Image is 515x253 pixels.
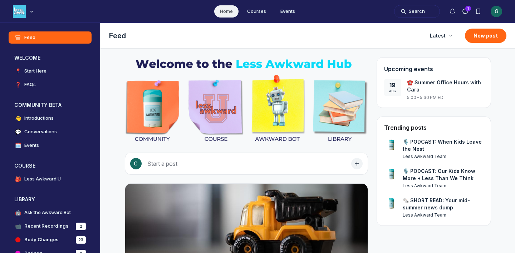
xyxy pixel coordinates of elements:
[24,142,39,149] h4: Events
[24,223,69,230] h4: Recent Recordings
[109,31,420,41] h1: Feed
[9,31,92,44] a: Feed
[403,183,484,189] a: View user profile
[14,162,35,169] h3: COURSE
[100,23,515,49] header: Page Header
[9,234,92,246] a: Body Changes23
[9,173,92,185] a: 🎒Less Awkward U
[9,160,92,172] button: COURSECollapse space
[24,128,57,135] h4: Conversations
[14,115,21,122] span: 👋
[472,5,485,18] button: Bookmarks
[9,139,92,152] a: 🗓️Events
[403,153,484,160] a: View user profile
[491,6,502,17] button: User menu options
[426,29,456,42] button: Latest
[9,99,92,111] button: COMMUNITY BETACollapse space
[403,197,484,211] a: 🗞️ SHORT READ: Your mid-summer news dump
[384,197,398,211] a: View user profile
[14,101,62,109] h3: COMMUNITY BETA
[14,81,21,88] span: ❓
[14,68,21,75] span: 📍
[147,160,177,167] span: Start a post
[9,220,92,232] a: 📹Recent Recordings2
[76,223,86,230] div: 2
[9,207,92,219] a: 🤖Ask the Awkward Bot
[407,79,484,93] span: ☎️ Summer Office Hours with Cara
[384,124,427,131] h4: Trending posts
[14,209,21,216] span: 🤖
[14,128,21,135] span: 💬
[9,79,92,91] a: ❓FAQs
[459,5,472,18] button: Direct messages
[403,212,484,218] a: View user profile
[130,158,142,169] div: G
[9,194,92,205] button: LIBRARYCollapse space
[9,65,92,77] a: 📍Start Here
[214,5,239,18] a: Home
[275,5,301,18] a: Events
[430,32,446,39] span: Latest
[9,126,92,138] a: 💬Conversations
[13,4,35,19] button: Less Awkward Hub logo
[491,6,502,17] div: G
[241,5,272,18] a: Courses
[465,29,506,43] button: New post
[384,168,398,182] a: View user profile
[403,138,484,153] a: 🎙️ PODCAST: When Kids Leave the Nest
[403,168,484,182] a: 🎙️ PODCAST: Our Kids Know More + Less Than We Think
[14,223,21,230] span: 📹
[24,175,61,183] h4: Less Awkward U
[125,153,368,175] button: Start a post
[24,209,71,216] h4: Ask the Awkward Bot
[407,79,484,100] a: ☎️ Summer Office Hours with Cara5:00 – 5:30 PM EDT
[389,81,396,89] div: 19
[76,236,86,244] div: 23
[389,89,396,94] div: Aug
[24,68,46,75] h4: Start Here
[24,115,54,122] h4: Introductions
[13,5,26,18] img: Less Awkward Hub logo
[407,95,447,100] span: 5:00 – 5:30 PM EDT
[394,5,440,18] button: Search
[9,112,92,124] a: 👋Introductions
[24,34,35,41] h4: Feed
[384,65,433,73] span: Upcoming events
[24,81,36,88] h4: FAQs
[14,196,35,203] h3: LIBRARY
[446,5,459,18] button: Notifications
[384,138,398,153] a: View user profile
[14,175,21,183] span: 🎒
[14,54,40,61] h3: WELCOME
[14,142,21,149] span: 🗓️
[9,52,92,64] button: WELCOMECollapse space
[24,236,59,243] h4: Body Changes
